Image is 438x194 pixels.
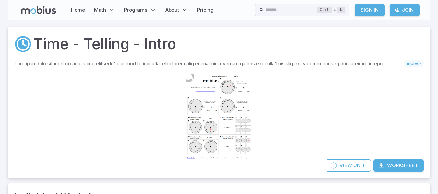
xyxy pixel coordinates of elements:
[14,35,32,53] a: Time
[353,162,365,169] span: Unit
[195,3,216,17] a: Pricing
[390,4,420,16] a: Join
[355,4,385,16] a: Sign In
[124,6,147,14] span: Programs
[69,3,87,17] a: Home
[317,7,332,13] kbd: Ctrl
[339,162,352,169] span: View
[337,7,345,13] kbd: k
[165,6,179,14] span: About
[94,6,106,14] span: Math
[326,159,371,172] a: ViewUnit
[317,6,345,14] div: +
[373,159,424,172] button: Worksheet
[14,60,404,67] p: Lore ipsu dolo sitamet co adipiscing elitsedd' eiusmod te inci utla, etdolorem aliq enima minimve...
[33,33,176,55] h1: Time - Telling - Intro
